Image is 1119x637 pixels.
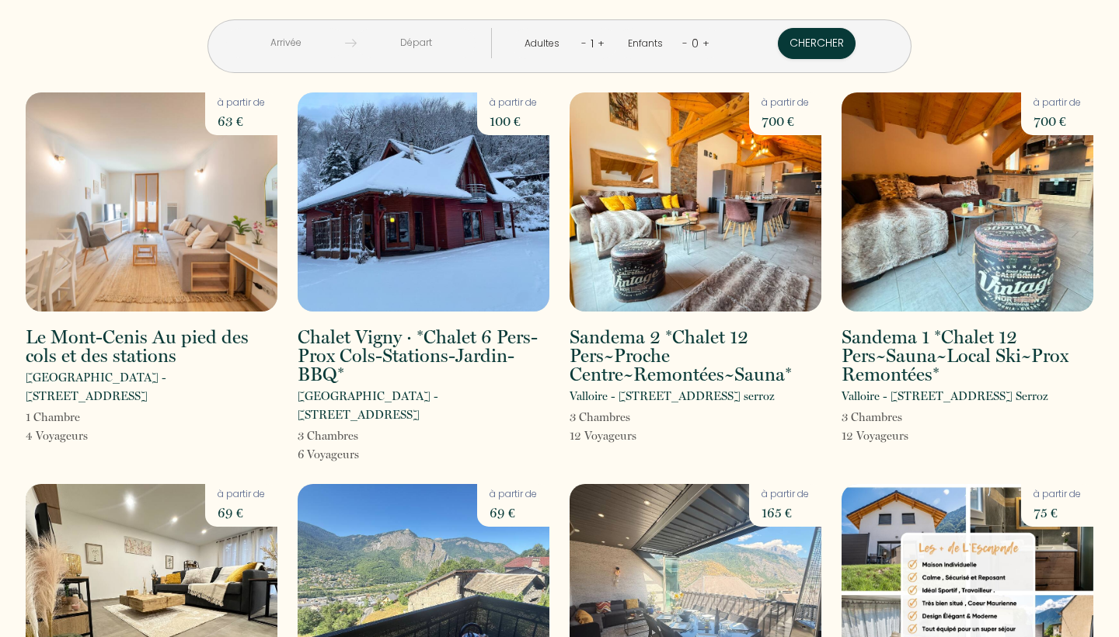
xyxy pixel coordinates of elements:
p: 75 € [1034,502,1081,524]
p: [GEOGRAPHIC_DATA] - [STREET_ADDRESS] [26,368,277,406]
span: s [898,410,902,424]
p: à partir de [490,487,537,502]
h2: Chalet Vigny · *Chalet 6 Pers-Prox Cols-Stations-Jardin-BBQ* [298,328,549,384]
p: 700 € [1034,110,1081,132]
span: s [904,429,908,443]
p: 6 Voyageur [298,445,359,464]
img: rental-image [570,92,821,312]
p: Valloire - [STREET_ADDRESS] Serroz [842,387,1048,406]
p: 3 Chambre [842,408,908,426]
img: rental-image [26,92,277,312]
img: guests [345,37,357,49]
input: Départ [357,28,476,58]
p: à partir de [218,487,265,502]
p: à partir de [1034,487,1081,502]
p: 63 € [218,110,265,132]
input: Arrivée [226,28,345,58]
span: s [83,429,88,443]
button: Chercher [778,28,856,59]
a: - [682,36,688,50]
p: à partir de [1034,96,1081,110]
p: Valloire - [STREET_ADDRESS] serroz [570,387,775,406]
p: [GEOGRAPHIC_DATA] - [STREET_ADDRESS] [298,387,549,424]
img: rental-image [298,92,549,312]
p: 12 Voyageur [842,426,908,445]
p: 100 € [490,110,537,132]
span: s [626,410,630,424]
p: 3 Chambre [570,408,636,426]
div: Enfants [628,37,668,51]
p: à partir de [762,487,809,502]
h2: Le Mont-Cenis Au pied des cols et des stations [26,328,277,365]
p: à partir de [762,96,809,110]
p: 12 Voyageur [570,426,636,445]
p: à partir de [218,96,265,110]
h2: Sandema 2 *Chalet 12 Pers~Proche Centre~Remontées~Sauna* [570,328,821,384]
img: rental-image [842,92,1093,312]
p: 69 € [490,502,537,524]
p: 3 Chambre [298,426,359,445]
div: 1 [587,31,598,56]
span: s [354,429,358,443]
p: 165 € [762,502,809,524]
a: - [581,36,587,50]
div: 0 [688,31,702,56]
span: s [354,447,359,461]
p: 4 Voyageur [26,426,88,445]
p: à partir de [490,96,537,110]
p: 700 € [762,110,809,132]
div: Adultes [525,37,565,51]
a: + [702,36,709,50]
p: 69 € [218,502,265,524]
span: s [632,429,636,443]
a: + [598,36,605,50]
p: 1 Chambre [26,408,88,426]
h2: Sandema 1 *Chalet 12 Pers~Sauna~Local Ski~Prox Remontées* [842,328,1093,384]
